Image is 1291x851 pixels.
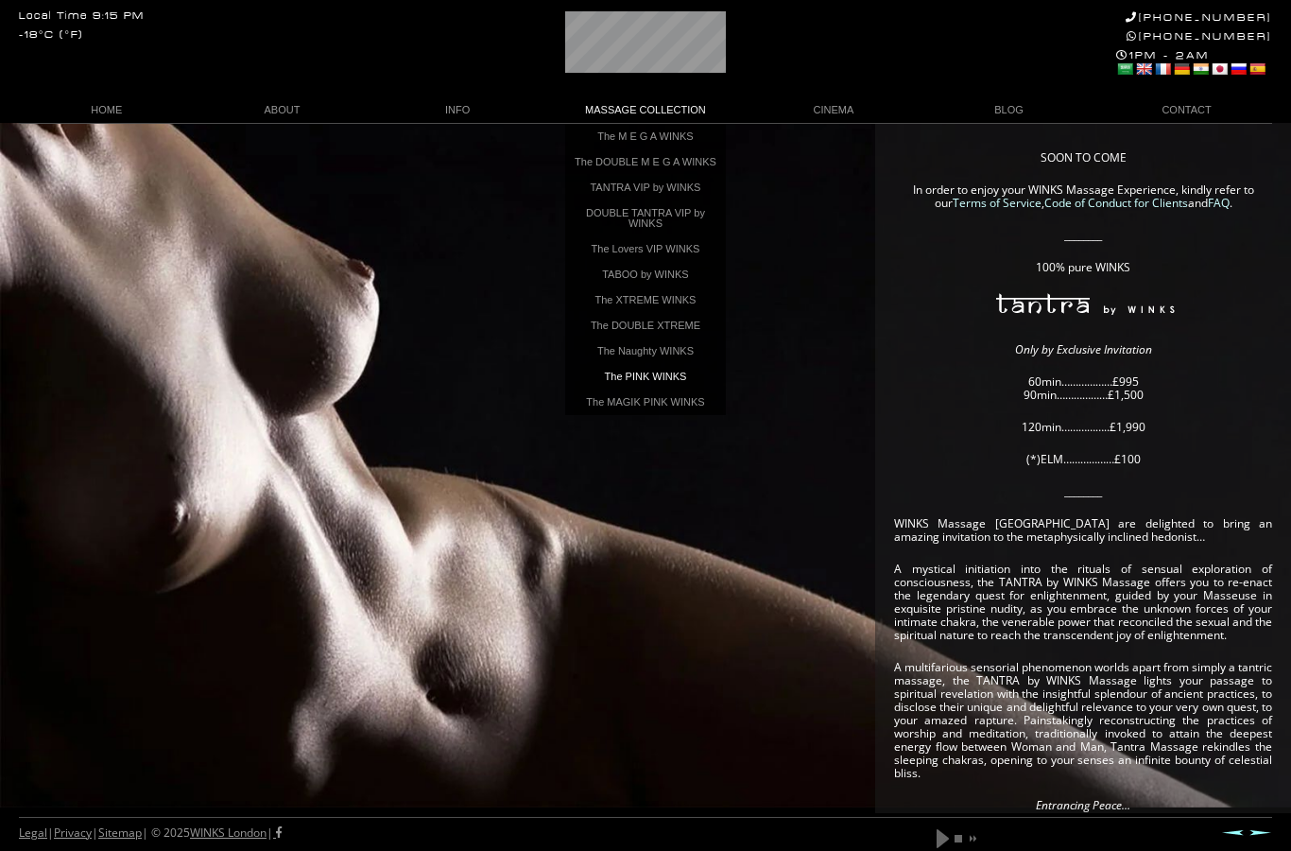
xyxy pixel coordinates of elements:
a: The DOUBLE XTREME [565,313,726,339]
a: The DOUBLE M E G A WINKS [565,149,726,175]
p: WINKS Massage [GEOGRAPHIC_DATA] are delighted to bring an amazing invitation to the metaphysicall... [894,517,1272,544]
a: Legal [19,825,47,841]
p: A multifarious sensorial phenomenon worlds apart from simply a tantric massage, the TANTRA by WIN... [894,661,1272,780]
a: [PHONE_NUMBER] [1126,11,1272,24]
a: CONTACT [1096,97,1272,123]
a: Privacy [54,825,92,841]
a: English [1135,61,1152,77]
p: 60min………………£995 [894,375,1272,389]
em: Only by Exclusive Invitation [1015,341,1152,357]
div: 1PM - 2AM [1116,49,1272,79]
a: The Lovers VIP WINKS [565,236,726,262]
a: Spanish [1248,61,1265,77]
a: French [1154,61,1171,77]
p: (*)ELM………………£100 [894,453,1272,466]
div: -18°C (°F) [19,30,83,41]
a: BLOG [921,97,1097,123]
a: The Naughty WINKS [565,339,726,364]
a: The XTREME WINKS [565,287,726,313]
p: A mystical initiation into the rituals of sensual exploration of consciousness, the TANTRA by WIN... [894,563,1272,642]
a: play [935,827,951,850]
img: Tantra by WINKS London Massage [946,293,1224,321]
em: Entrancing Peace… [1036,797,1130,813]
a: Sitemap [98,825,142,841]
a: FAQ [1208,195,1230,211]
a: Russian [1230,61,1247,77]
a: WINKS London [190,825,267,841]
p: ________ [894,485,1272,498]
a: Hindi [1192,61,1209,77]
a: next [966,833,977,844]
a: MASSAGE COLLECTION [545,97,746,123]
a: stop [953,833,964,844]
a: Prev [1221,829,1244,836]
div: Local Time 9:15 PM [19,11,145,22]
a: Terms of Service [953,195,1041,211]
a: German [1173,61,1190,77]
div: | | | © 2025 | [19,818,282,848]
a: ABOUT [195,97,370,123]
a: Arabic [1116,61,1133,77]
a: The MAGIK PINK WINKS [565,390,726,415]
a: [PHONE_NUMBER] [1127,30,1272,43]
p: 120min……………..£1,990 [894,421,1272,434]
a: TABOO by WINKS [565,262,726,287]
p: 90min………………£1,500 [894,389,1272,402]
p: SOON TO COME [894,151,1272,165]
a: Japanese [1211,61,1228,77]
a: DOUBLE TANTRA VIP by WINKS [565,200,726,236]
a: INFO [370,97,545,123]
a: The M E G A WINKS [565,124,726,149]
p: In order to enjoy your WINKS Massage Experience, kindly refer to our , and . [894,183,1272,210]
a: CINEMA [746,97,921,123]
a: TANTRA VIP by WINKS [565,175,726,200]
a: The PINK WINKS [565,364,726,390]
a: Code of Conduct for Clients [1044,195,1188,211]
a: Next [1249,829,1272,836]
p: 100% pure WINKS [894,261,1272,274]
a: HOME [19,97,195,123]
p: ________ [894,229,1272,242]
